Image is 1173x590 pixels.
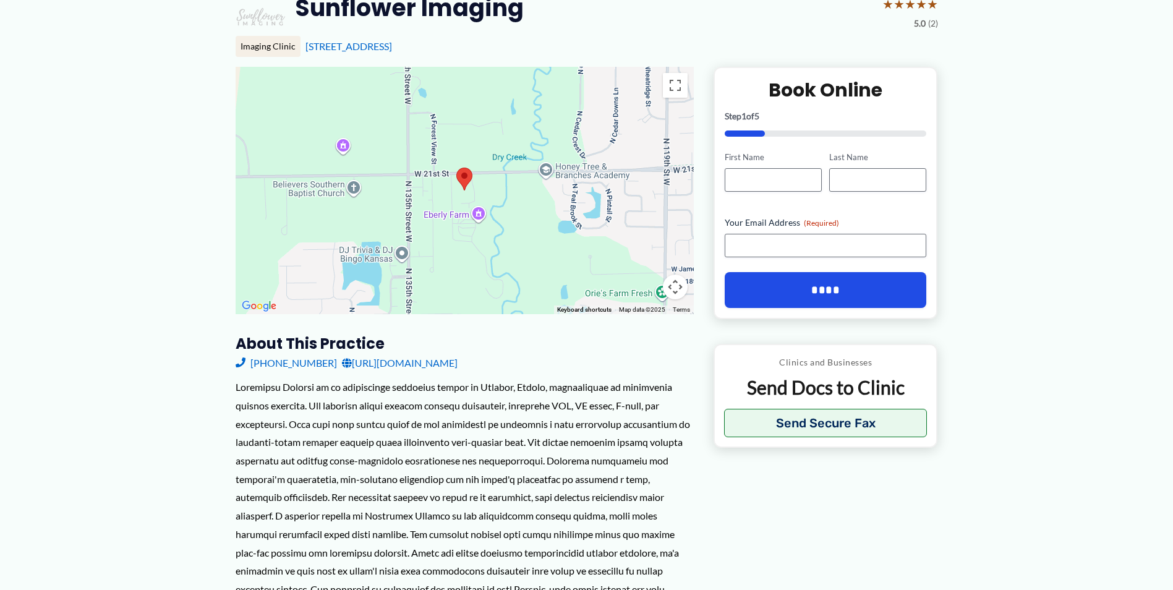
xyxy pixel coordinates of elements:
[725,216,927,229] label: Your Email Address
[236,354,337,372] a: [PHONE_NUMBER]
[724,354,928,370] p: Clinics and Businesses
[724,409,928,437] button: Send Secure Fax
[741,111,746,121] span: 1
[724,375,928,400] p: Send Docs to Clinic
[928,15,938,32] span: (2)
[342,354,458,372] a: [URL][DOMAIN_NAME]
[914,15,926,32] span: 5.0
[804,218,839,228] span: (Required)
[663,275,688,299] button: Map camera controls
[725,112,927,121] p: Step of
[239,298,279,314] img: Google
[236,36,301,57] div: Imaging Clinic
[754,111,759,121] span: 5
[236,334,694,353] h3: About this practice
[305,40,392,52] a: [STREET_ADDRESS]
[829,152,926,163] label: Last Name
[725,152,822,163] label: First Name
[673,306,690,313] a: Terms (opens in new tab)
[725,78,927,102] h2: Book Online
[663,73,688,98] button: Toggle fullscreen view
[619,306,665,313] span: Map data ©2025
[557,306,612,314] button: Keyboard shortcuts
[239,298,279,314] a: Open this area in Google Maps (opens a new window)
